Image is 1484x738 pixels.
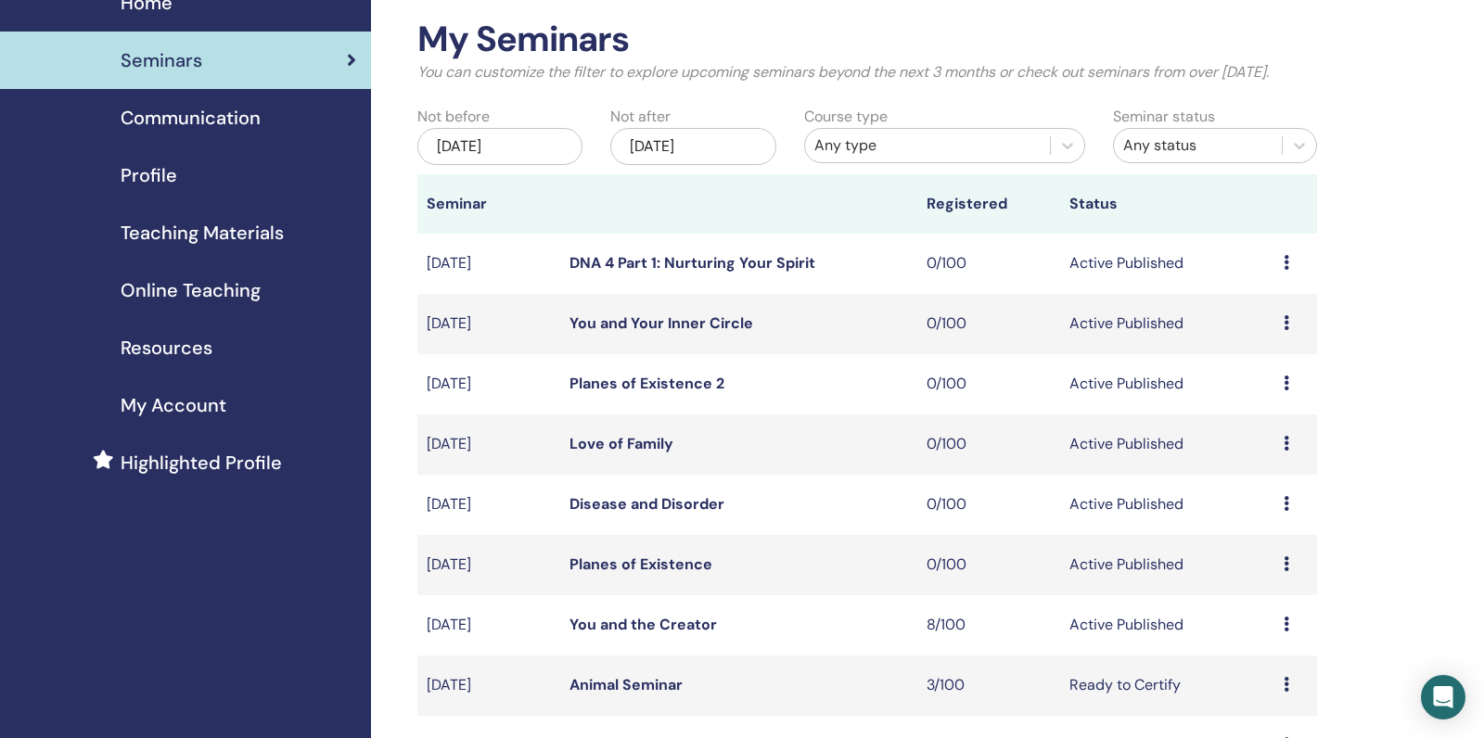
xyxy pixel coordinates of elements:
[121,219,284,247] span: Teaching Materials
[417,354,560,414] td: [DATE]
[121,334,212,362] span: Resources
[417,294,560,354] td: [DATE]
[1060,234,1274,294] td: Active Published
[1113,106,1215,128] label: Seminar status
[417,106,490,128] label: Not before
[610,128,775,165] div: [DATE]
[917,655,1060,716] td: 3/100
[1060,655,1274,716] td: Ready to Certify
[1060,174,1274,234] th: Status
[569,434,673,453] a: Love of Family
[569,615,717,634] a: You and the Creator
[804,106,888,128] label: Course type
[569,313,753,333] a: You and Your Inner Circle
[417,655,560,716] td: [DATE]
[417,174,560,234] th: Seminar
[1123,134,1273,157] div: Any status
[417,19,1317,61] h2: My Seminars
[610,106,671,128] label: Not after
[1060,294,1274,354] td: Active Published
[917,475,1060,535] td: 0/100
[121,46,202,74] span: Seminars
[917,234,1060,294] td: 0/100
[814,134,1041,157] div: Any type
[569,494,724,514] a: Disease and Disorder
[569,253,815,273] a: DNA 4 Part 1: Nurturing Your Spirit
[417,61,1317,83] p: You can customize the filter to explore upcoming seminars beyond the next 3 months or check out s...
[1060,475,1274,535] td: Active Published
[417,595,560,655] td: [DATE]
[417,414,560,475] td: [DATE]
[121,161,177,189] span: Profile
[917,294,1060,354] td: 0/100
[417,128,582,165] div: [DATE]
[1060,354,1274,414] td: Active Published
[569,675,683,694] a: Animal Seminar
[917,535,1060,595] td: 0/100
[569,554,712,574] a: Planes of Existence
[569,374,724,393] a: Planes of Existence 2
[1060,595,1274,655] td: Active Published
[1421,675,1465,719] div: Open Intercom Messenger
[917,595,1060,655] td: 8/100
[417,234,560,294] td: [DATE]
[917,174,1060,234] th: Registered
[417,535,560,595] td: [DATE]
[121,391,226,419] span: My Account
[1060,535,1274,595] td: Active Published
[121,104,261,132] span: Communication
[917,354,1060,414] td: 0/100
[917,414,1060,475] td: 0/100
[121,276,261,304] span: Online Teaching
[1060,414,1274,475] td: Active Published
[417,475,560,535] td: [DATE]
[121,449,282,477] span: Highlighted Profile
